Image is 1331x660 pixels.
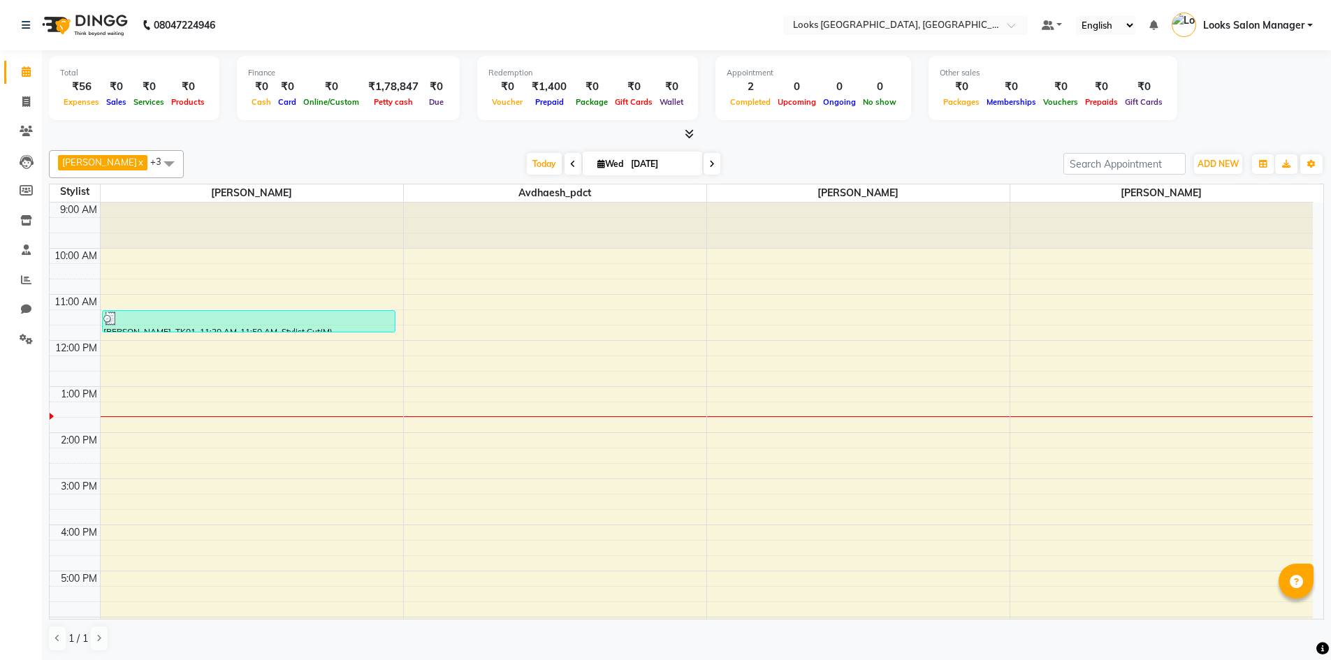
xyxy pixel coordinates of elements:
[58,617,100,632] div: 6:00 PM
[1198,159,1239,169] span: ADD NEW
[1121,97,1166,107] span: Gift Cards
[60,67,208,79] div: Total
[1040,79,1082,95] div: ₹0
[57,203,100,217] div: 9:00 AM
[103,97,130,107] span: Sales
[656,97,687,107] span: Wallet
[426,97,447,107] span: Due
[727,79,774,95] div: 2
[820,97,859,107] span: Ongoing
[130,79,168,95] div: ₹0
[275,97,300,107] span: Card
[50,184,100,199] div: Stylist
[52,249,100,263] div: 10:00 AM
[62,156,137,168] span: [PERSON_NAME]
[58,479,100,494] div: 3:00 PM
[859,97,900,107] span: No show
[275,79,300,95] div: ₹0
[363,79,424,95] div: ₹1,78,847
[532,97,567,107] span: Prepaid
[611,97,656,107] span: Gift Cards
[58,433,100,448] div: 2:00 PM
[248,67,449,79] div: Finance
[572,79,611,95] div: ₹0
[983,97,1040,107] span: Memberships
[774,97,820,107] span: Upcoming
[68,631,88,646] span: 1 / 1
[1040,97,1082,107] span: Vouchers
[36,6,131,45] img: logo
[611,79,656,95] div: ₹0
[727,97,774,107] span: Completed
[820,79,859,95] div: 0
[1203,18,1304,33] span: Looks Salon Manager
[707,184,1010,202] span: [PERSON_NAME]
[52,295,100,309] div: 11:00 AM
[52,341,100,355] div: 12:00 PM
[1010,184,1314,202] span: [PERSON_NAME]
[60,97,103,107] span: Expenses
[1082,79,1121,95] div: ₹0
[101,184,403,202] span: [PERSON_NAME]
[727,67,900,79] div: Appointment
[154,6,215,45] b: 08047224946
[774,79,820,95] div: 0
[594,159,627,169] span: Wed
[1082,97,1121,107] span: Prepaids
[656,79,687,95] div: ₹0
[859,79,900,95] div: 0
[137,156,143,168] a: x
[627,154,697,175] input: 2025-09-03
[60,79,103,95] div: ₹56
[983,79,1040,95] div: ₹0
[103,311,395,332] div: [PERSON_NAME], TK01, 11:20 AM-11:50 AM, Stylist Cut(M)
[1063,153,1186,175] input: Search Appointment
[150,156,172,167] span: +3
[103,79,130,95] div: ₹0
[404,184,706,202] span: Avdhaesh_pdct
[58,571,100,586] div: 5:00 PM
[58,387,100,402] div: 1:00 PM
[940,79,983,95] div: ₹0
[300,97,363,107] span: Online/Custom
[527,153,562,175] span: Today
[370,97,416,107] span: Petty cash
[526,79,572,95] div: ₹1,400
[58,525,100,540] div: 4:00 PM
[248,79,275,95] div: ₹0
[168,79,208,95] div: ₹0
[300,79,363,95] div: ₹0
[248,97,275,107] span: Cash
[130,97,168,107] span: Services
[1272,604,1317,646] iframe: chat widget
[940,67,1166,79] div: Other sales
[168,97,208,107] span: Products
[1194,154,1242,174] button: ADD NEW
[488,79,526,95] div: ₹0
[1172,13,1196,37] img: Looks Salon Manager
[488,97,526,107] span: Voucher
[572,97,611,107] span: Package
[940,97,983,107] span: Packages
[488,67,687,79] div: Redemption
[1121,79,1166,95] div: ₹0
[424,79,449,95] div: ₹0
